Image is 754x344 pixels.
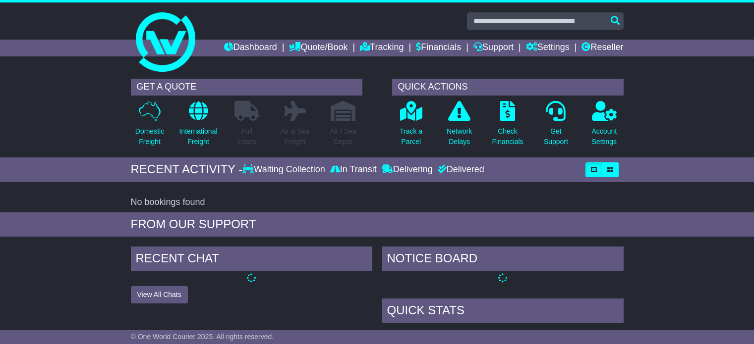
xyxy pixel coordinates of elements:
div: In Transit [328,164,379,175]
span: © One World Courier 2025. All rights reserved. [131,333,274,341]
a: GetSupport [543,100,569,152]
div: Quick Stats [382,298,624,325]
a: InternationalFreight [178,100,218,152]
div: FROM OUR SUPPORT [131,217,624,232]
div: Delivering [379,164,435,175]
div: QUICK ACTIONS [392,79,624,96]
a: Quote/Book [289,40,348,56]
a: Dashboard [224,40,277,56]
a: DomesticFreight [135,100,165,152]
p: Network Delays [447,126,472,147]
a: Support [473,40,514,56]
p: Check Financials [492,126,523,147]
p: Full Loads [234,126,259,147]
div: RECENT ACTIVITY - [131,162,243,177]
a: NetworkDelays [446,100,472,152]
a: Financials [416,40,461,56]
a: CheckFinancials [492,100,524,152]
a: Settings [526,40,570,56]
div: RECENT CHAT [131,246,372,273]
div: Waiting Collection [242,164,327,175]
div: No bookings found [131,197,624,208]
a: Track aParcel [399,100,423,152]
p: Get Support [544,126,568,147]
div: GET A QUOTE [131,79,362,96]
button: View All Chats [131,286,188,303]
p: Air / Sea Depot [330,126,356,147]
div: NOTICE BOARD [382,246,624,273]
p: Domestic Freight [135,126,164,147]
p: Track a Parcel [400,126,422,147]
p: Account Settings [592,126,617,147]
a: AccountSettings [591,100,618,152]
p: International Freight [179,126,217,147]
div: Delivered [435,164,484,175]
a: Tracking [360,40,404,56]
p: Air & Sea Freight [280,126,309,147]
a: Reseller [581,40,623,56]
